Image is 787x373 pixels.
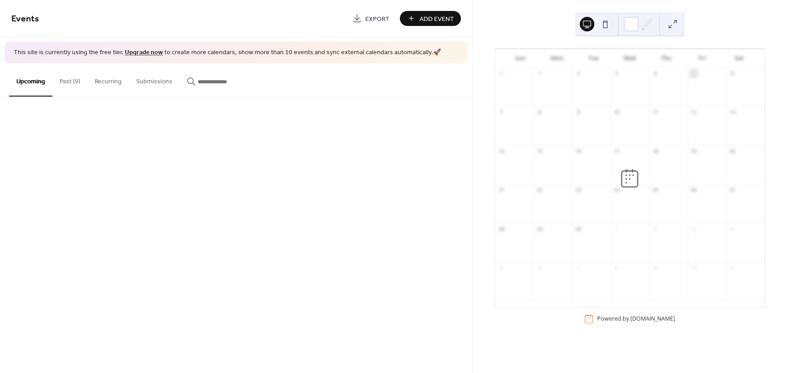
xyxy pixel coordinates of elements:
div: 16 [575,148,582,154]
div: 1 [613,225,620,232]
div: 8 [536,109,543,116]
div: 1 [536,70,543,77]
div: 26 [690,187,697,194]
div: 23 [575,187,582,194]
div: 8 [613,264,620,271]
div: 3 [613,70,620,77]
button: Submissions [129,63,179,96]
div: 3 [690,225,697,232]
div: 15 [536,148,543,154]
div: 2 [575,70,582,77]
div: 7 [498,109,505,116]
a: [DOMAIN_NAME] [630,315,675,323]
div: Mon [539,49,575,67]
div: 10 [690,264,697,271]
div: 7 [575,264,582,271]
div: 11 [729,264,736,271]
div: 29 [536,225,543,232]
div: 2 [652,225,659,232]
div: 21 [498,187,505,194]
div: 10 [613,109,620,116]
div: 17 [613,148,620,154]
span: This site is currently using the free tier. to create more calendars, show more than 10 events an... [14,48,441,57]
div: 27 [729,187,736,194]
div: 4 [652,70,659,77]
div: Powered by [597,315,675,323]
div: Wed [612,49,648,67]
div: 11 [652,109,659,116]
div: 22 [536,187,543,194]
div: 25 [652,187,659,194]
a: Upgrade now [125,46,163,59]
div: 24 [613,187,620,194]
div: 12 [690,109,697,116]
div: 19 [690,148,697,154]
div: 5 [690,70,697,77]
button: Recurring [87,63,129,96]
span: Export [365,14,389,24]
span: Add Event [419,14,454,24]
div: Sat [721,49,757,67]
div: Sun [502,49,539,67]
div: 28 [498,225,505,232]
div: 6 [729,70,736,77]
a: Export [346,11,396,26]
div: Thu [648,49,685,67]
div: 6 [536,264,543,271]
div: 13 [729,109,736,116]
button: Add Event [400,11,461,26]
button: Past (9) [52,63,87,96]
div: 4 [729,225,736,232]
div: 30 [575,225,582,232]
div: 18 [652,148,659,154]
div: 5 [498,264,505,271]
div: 14 [498,148,505,154]
div: Fri [685,49,721,67]
span: Events [11,10,39,28]
div: 9 [575,109,582,116]
div: Tue [575,49,612,67]
button: Upcoming [9,63,52,97]
div: 31 [498,70,505,77]
div: 9 [652,264,659,271]
div: 20 [729,148,736,154]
